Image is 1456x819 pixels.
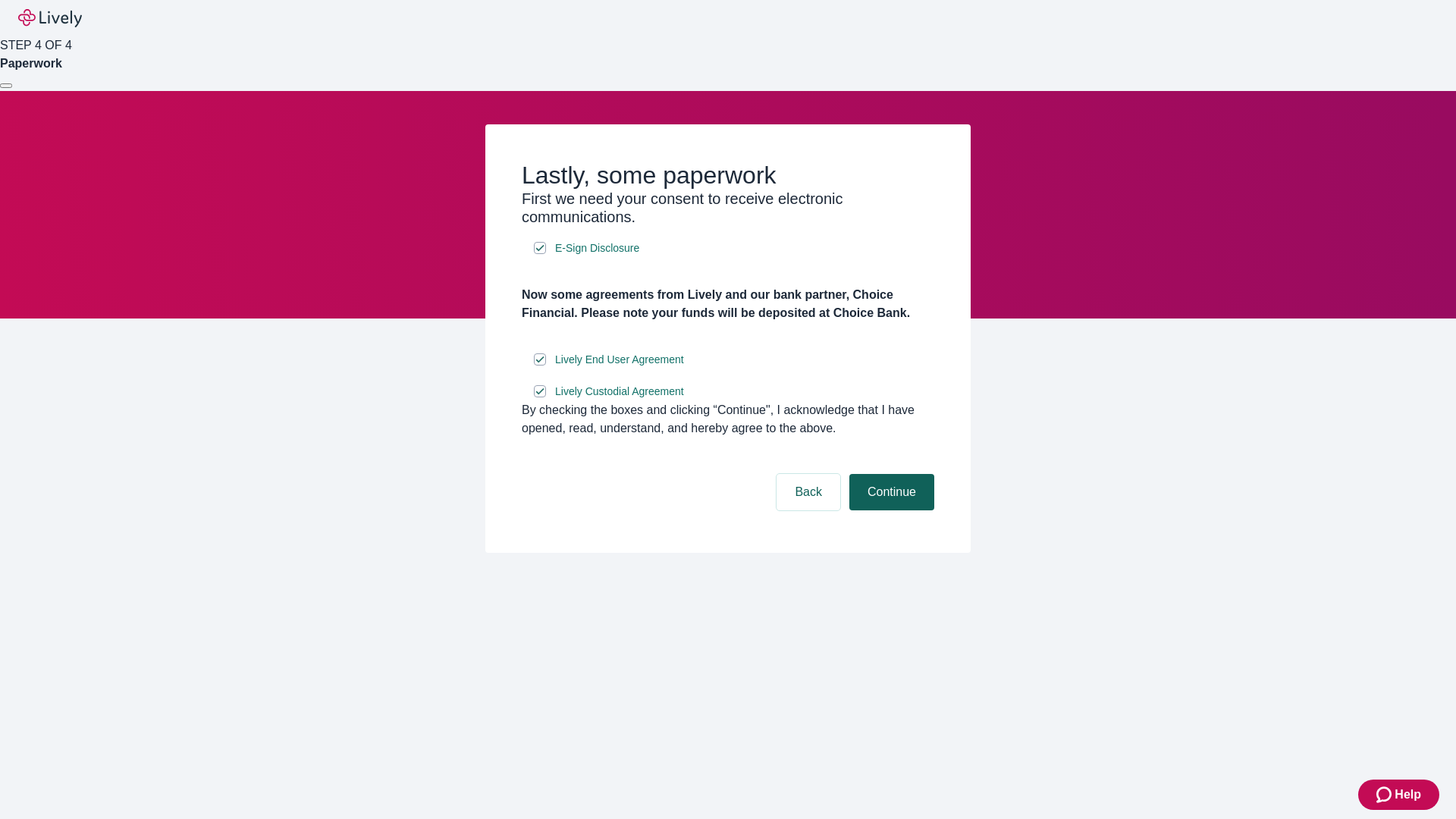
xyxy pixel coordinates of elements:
button: Zendesk support iconHelp [1358,780,1439,810]
img: Lively [18,9,82,27]
span: Lively End User Agreement [555,352,684,368]
button: Back [777,474,840,510]
a: e-sign disclosure document [552,350,687,369]
h3: First we need your consent to receive electronic communications. [522,190,934,226]
svg: Zendesk support icon [1376,786,1395,804]
button: Continue [849,474,934,510]
a: e-sign disclosure document [552,239,642,258]
span: E-Sign Disclosure [555,240,639,256]
span: Lively Custodial Agreement [555,384,684,400]
h4: Now some agreements from Lively and our bank partner, Choice Financial. Please note your funds wi... [522,286,934,322]
span: Help [1395,786,1421,804]
div: By checking the boxes and clicking “Continue", I acknowledge that I have opened, read, understand... [522,401,934,438]
a: e-sign disclosure document [552,382,687,401]
h2: Lastly, some paperwork [522,161,934,190]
